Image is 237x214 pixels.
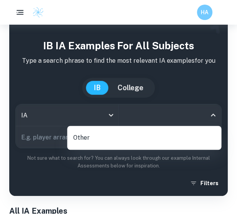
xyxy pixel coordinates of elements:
[200,8,209,17] h6: HA
[15,38,222,53] h1: IB IA examples for all subjects
[110,81,151,95] button: College
[32,7,44,18] img: Clastify logo
[16,104,118,126] div: IA
[28,7,44,18] a: Clastify logo
[197,5,212,20] button: HA
[188,176,222,190] button: Filters
[16,126,200,148] input: E.g. player arrangements, enthalpy of combustion, analysis of a big city...
[208,110,219,120] button: Close
[86,81,108,95] button: IB
[73,131,221,144] p: Other
[15,154,222,170] p: Not sure what to search for? You can always look through our example Internal Assessments below f...
[15,56,222,65] p: Type a search phrase to find the most relevant IA examples for you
